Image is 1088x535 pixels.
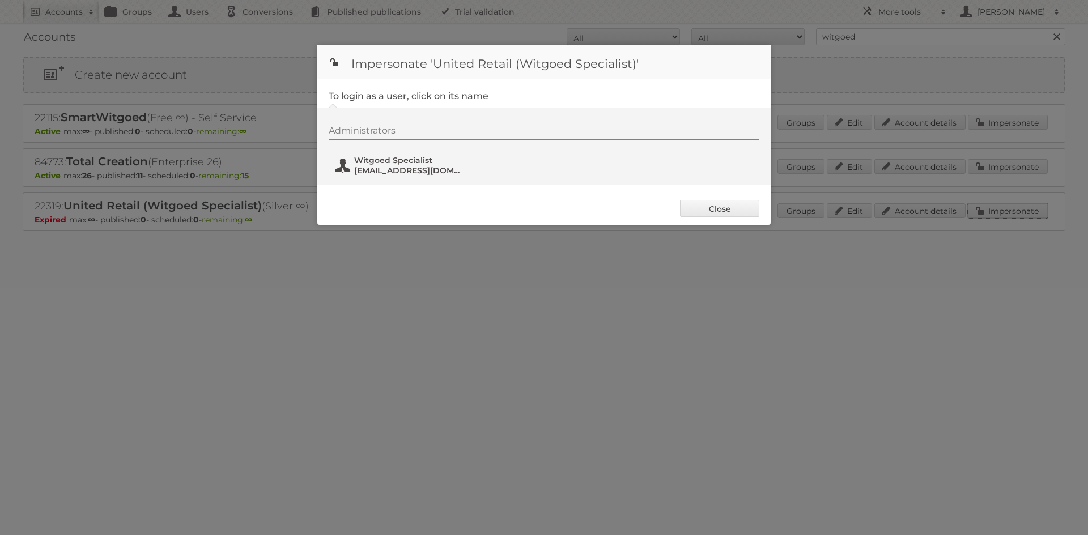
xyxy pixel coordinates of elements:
[354,165,464,176] span: [EMAIL_ADDRESS][DOMAIN_NAME]
[334,154,467,177] button: Witgoed Specialist [EMAIL_ADDRESS][DOMAIN_NAME]
[329,125,759,140] div: Administrators
[329,91,488,101] legend: To login as a user, click on its name
[354,155,464,165] span: Witgoed Specialist
[680,200,759,217] a: Close
[317,45,771,79] h1: Impersonate 'United Retail (Witgoed Specialist)'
